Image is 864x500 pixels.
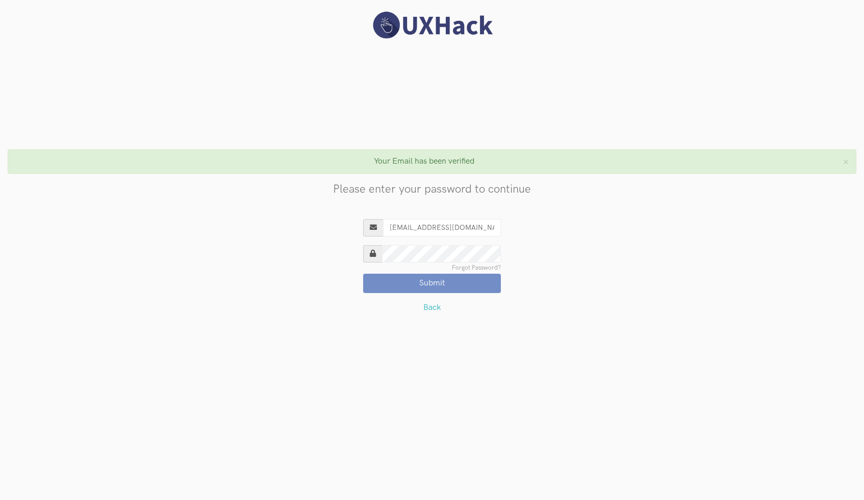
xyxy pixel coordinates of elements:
img: UXHack logo [368,10,496,40]
a: Forgot Password? [452,265,501,271]
span: Your Email has been verified [374,156,474,166]
input: Email Address [383,219,501,236]
h3: Please enter your password to continue [8,184,856,195]
button: × [843,156,849,167]
input: Forgot Password? [382,245,501,262]
a: Back [423,303,441,312]
button: Submit [363,274,501,293]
